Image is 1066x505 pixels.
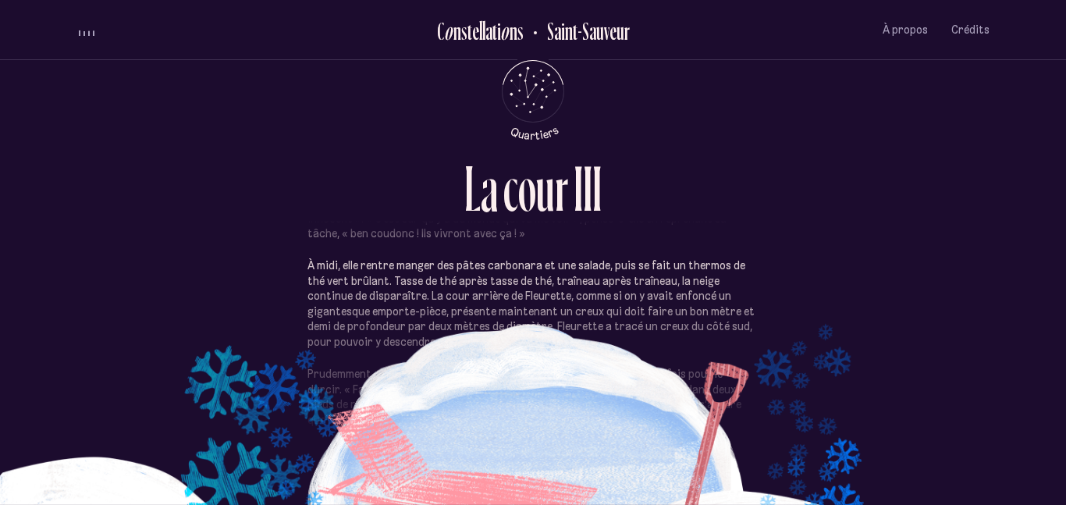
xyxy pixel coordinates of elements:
button: volume audio [76,22,97,38]
h2: Saint-Sauveur [535,18,630,44]
button: Retour au menu principal [488,60,579,140]
div: C [437,18,444,44]
p: Prudemment, avec le dos de sa pelle, elle frappe le fond du trou plusieurs fois pour le durcir. «... [307,367,759,428]
div: a [481,156,498,221]
div: s [517,18,524,44]
div: n [510,18,517,44]
tspan: Quartiers [508,123,560,142]
button: Retour au Quartier [524,17,630,43]
div: s [461,18,467,44]
div: l [479,18,482,44]
div: o [444,18,453,44]
span: Crédits [951,23,990,37]
div: t [467,18,472,44]
div: c [503,156,518,221]
div: l [482,18,485,44]
div: i [497,18,501,44]
div: L [464,156,481,221]
div: e [472,18,479,44]
div: u [536,156,555,221]
p: À midi, elle rentre manger des pâtes carbonara et une salade, puis se fait un thermos de thé vert... [307,258,759,350]
div: t [492,18,497,44]
div: r [555,156,568,221]
div: I [574,156,583,221]
div: n [453,18,461,44]
button: Crédits [951,12,990,48]
div: o [518,156,536,221]
span: À propos [883,23,928,37]
button: À propos [883,12,928,48]
div: a [485,18,492,44]
div: I [592,156,602,221]
div: o [500,18,510,44]
div: I [583,156,592,221]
